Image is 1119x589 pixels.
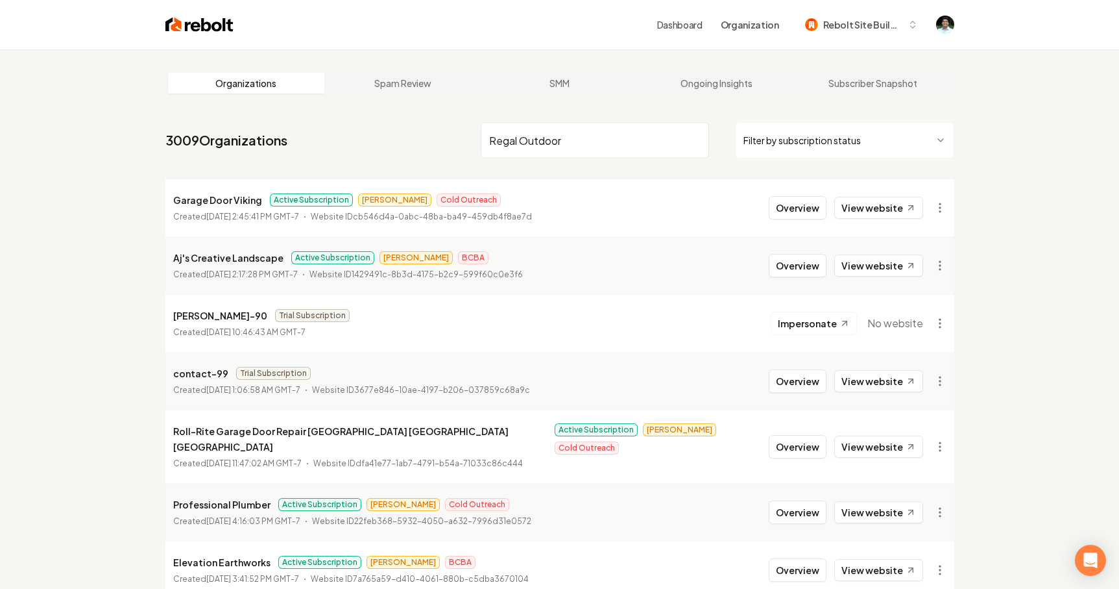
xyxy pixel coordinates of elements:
[769,501,826,524] button: Overview
[206,458,302,468] time: [DATE] 11:47:02 AM GMT-7
[769,435,826,458] button: Overview
[367,498,440,511] span: [PERSON_NAME]
[867,316,923,331] span: No website
[834,197,923,219] a: View website
[445,556,475,569] span: BCBA
[291,251,374,264] span: Active Subscription
[805,18,818,31] img: Rebolt Site Builder
[206,385,300,395] time: [DATE] 1:06:58 AM GMT-7
[643,423,716,436] span: [PERSON_NAME]
[311,210,532,223] p: Website ID cb546d4a-0abc-48ba-ba49-459db4f8ae7d
[173,555,271,570] p: Elevation Earthworks
[769,254,826,277] button: Overview
[173,366,228,381] p: contact-99
[168,73,325,94] a: Organizations
[367,556,440,569] span: [PERSON_NAME]
[278,556,361,569] span: Active Subscription
[823,18,902,32] span: Rebolt Site Builder
[206,574,299,584] time: [DATE] 3:41:52 PM GMT-7
[657,18,703,31] a: Dashboard
[173,497,271,512] p: Professional Plumber
[936,16,954,34] button: Open user button
[795,73,952,94] a: Subscriber Snapshot
[1075,545,1106,576] div: Open Intercom Messenger
[481,122,709,158] input: Search by name or ID
[173,384,300,397] p: Created
[173,423,547,455] p: Roll-Rite Garage Door Repair [GEOGRAPHIC_DATA] [GEOGRAPHIC_DATA] [GEOGRAPHIC_DATA]
[173,268,298,281] p: Created
[358,194,431,207] span: [PERSON_NAME]
[834,436,923,458] a: View website
[324,73,481,94] a: Spam Review
[173,192,262,208] p: Garage Door Viking
[936,16,954,34] img: Arwin Rahmatpanah
[769,370,826,393] button: Overview
[206,212,299,221] time: [DATE] 2:45:41 PM GMT-7
[173,457,302,470] p: Created
[458,251,488,264] span: BCBA
[270,194,353,207] span: Active Subscription
[173,326,306,339] p: Created
[771,312,857,335] button: Impersonate
[834,559,923,581] a: View website
[313,457,523,470] p: Website ID dfa41e77-1ab7-4791-b54a-71033c86c444
[769,558,826,582] button: Overview
[275,309,350,322] span: Trial Subscription
[165,16,234,34] img: Rebolt Logo
[165,131,287,149] a: 3009Organizations
[173,210,299,223] p: Created
[834,370,923,392] a: View website
[309,268,523,281] p: Website ID 1429491c-8b3d-4175-b2c9-599f60c0e3f6
[834,501,923,523] a: View website
[206,516,300,526] time: [DATE] 4:16:03 PM GMT-7
[638,73,795,94] a: Ongoing Insights
[278,498,361,511] span: Active Subscription
[312,515,531,528] p: Website ID 22feb368-5932-4050-a632-7996d31e0572
[206,327,306,337] time: [DATE] 10:46:43 AM GMT-7
[311,573,529,586] p: Website ID 7a765a59-d410-4061-880b-c5dba3670104
[236,367,311,380] span: Trial Subscription
[555,442,619,455] span: Cold Outreach
[769,196,826,219] button: Overview
[481,73,638,94] a: SMM
[173,308,267,323] p: [PERSON_NAME]-90
[445,498,509,511] span: Cold Outreach
[312,384,530,397] p: Website ID 3677e846-10ae-4197-b206-037859c68a9c
[437,194,501,207] span: Cold Outreach
[834,255,923,277] a: View website
[713,13,787,36] button: Organization
[206,269,298,279] time: [DATE] 2:17:28 PM GMT-7
[379,251,453,264] span: [PERSON_NAME]
[173,250,283,266] p: Aj's Creative Landscape
[555,423,638,436] span: Active Subscription
[173,573,299,586] p: Created
[173,515,300,528] p: Created
[778,317,837,330] span: Impersonate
